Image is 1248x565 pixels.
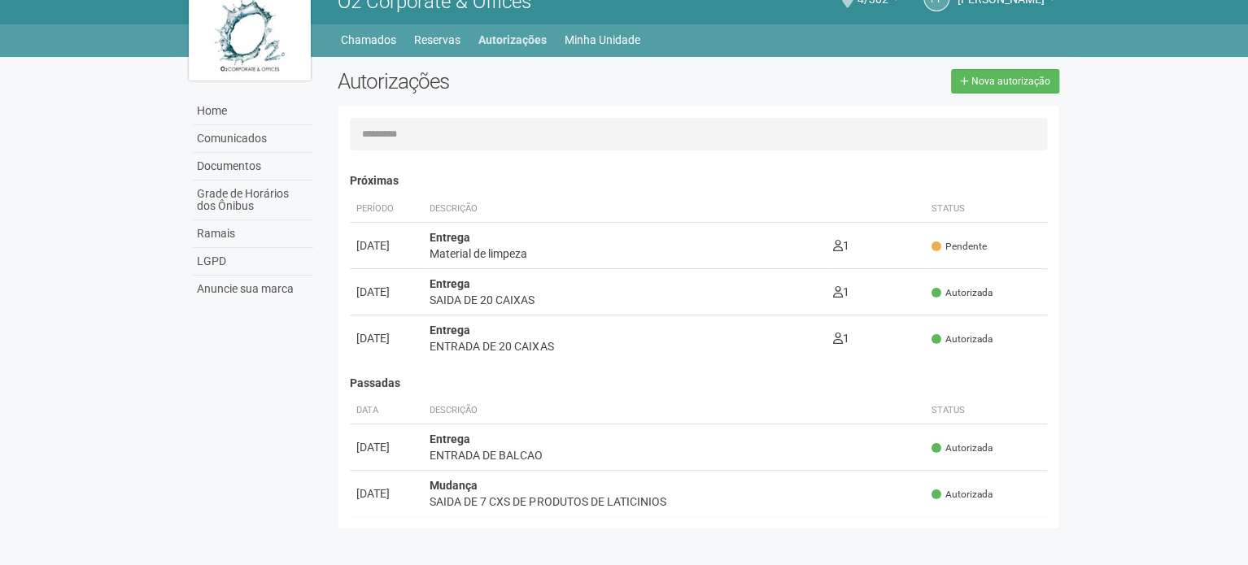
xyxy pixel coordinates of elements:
[478,28,547,51] a: Autorizações
[430,292,820,308] div: SAIDA DE 20 CAIXAS
[356,237,417,254] div: [DATE]
[430,277,470,290] strong: Entrega
[430,246,820,262] div: Material de limpeza
[193,125,313,153] a: Comunicados
[951,69,1059,93] a: Nova autorização
[430,447,919,463] div: ENTRADA DE BALCAO
[932,286,993,300] span: Autorizada
[356,284,417,300] div: [DATE]
[971,76,1050,87] span: Nova autorização
[193,98,313,125] a: Home
[833,239,849,252] span: 1
[350,196,423,223] th: Período
[423,398,925,424] th: Descrição
[193,180,313,220] a: Grade de Horários dos Ônibus
[932,441,993,455] span: Autorizada
[430,493,919,510] div: SAIDA DE 7 CXS DE PRODUTOS DE LATICINIOS
[193,276,313,302] a: Anuncie sua marca
[350,377,1047,389] h4: Passadas
[356,330,417,346] div: [DATE]
[356,485,417,502] div: [DATE]
[430,338,820,354] div: ENTRADA DE 20 CAIXAS
[932,488,993,502] span: Autorizada
[193,153,313,180] a: Documentos
[423,196,827,223] th: Descrição
[338,69,686,93] h2: Autorizações
[430,479,478,492] strong: Mudança
[932,240,987,254] span: Pendente
[925,398,1047,424] th: Status
[193,248,313,276] a: LGPD
[341,28,396,51] a: Chamados
[350,175,1047,187] h4: Próximas
[925,196,1047,223] th: Status
[414,28,460,51] a: Reservas
[833,285,849,298] span: 1
[833,332,849,345] span: 1
[430,432,470,445] strong: Entrega
[932,332,993,346] span: Autorizada
[350,398,423,424] th: Data
[356,439,417,455] div: [DATE]
[430,231,470,244] strong: Entrega
[193,220,313,248] a: Ramais
[430,324,470,337] strong: Entrega
[565,28,640,51] a: Minha Unidade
